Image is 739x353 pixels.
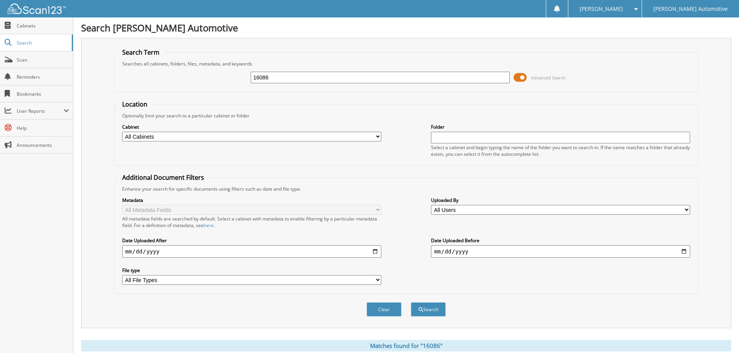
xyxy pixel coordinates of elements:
[122,237,381,244] label: Date Uploaded After
[431,245,690,258] input: end
[118,48,163,57] legend: Search Term
[431,124,690,130] label: Folder
[122,245,381,258] input: start
[367,302,402,317] button: Clear
[122,215,381,229] div: All metadata fields are searched by default. Select a cabinet with metadata to enable filtering b...
[17,91,69,97] span: Bookmarks
[653,7,728,11] span: [PERSON_NAME] Automotive
[17,74,69,80] span: Reminders
[122,197,381,203] label: Metadata
[531,75,566,81] span: Advanced Search
[17,22,69,29] span: Cabinets
[118,60,694,67] div: Searches all cabinets, folders, files, metadata, and keywords
[118,112,694,119] div: Optionally limit your search to a particular cabinet or folder
[122,124,381,130] label: Cabinet
[17,57,69,63] span: Scan
[17,40,68,46] span: Search
[204,222,214,229] a: here
[81,21,731,34] h1: Search [PERSON_NAME] Automotive
[17,142,69,148] span: Announcements
[17,125,69,131] span: Help
[580,7,623,11] span: [PERSON_NAME]
[118,100,151,108] legend: Location
[411,302,446,317] button: Search
[118,186,694,192] div: Enhance your search for specific documents using filters such as date and file type.
[431,197,690,203] label: Uploaded By
[122,267,381,274] label: File type
[118,173,208,182] legend: Additional Document Filters
[81,340,731,351] div: Matches found for "16086"
[431,237,690,244] label: Date Uploaded Before
[431,144,690,157] div: Select a cabinet and begin typing the name of the folder you want to search in. If the name match...
[17,108,64,114] span: User Reports
[8,3,66,14] img: scan123-logo-white.svg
